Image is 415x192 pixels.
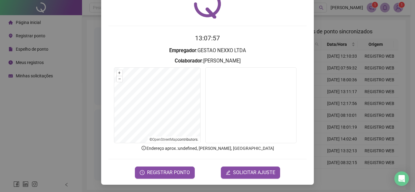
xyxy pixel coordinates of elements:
[108,145,307,152] p: Endereço aprox. : undefined, [PERSON_NAME], [GEOGRAPHIC_DATA]
[233,169,275,176] span: SOLICITAR AJUSTE
[149,137,198,142] li: © contributors.
[117,76,122,82] button: –
[108,57,307,65] h3: : [PERSON_NAME]
[140,170,145,175] span: clock-circle
[226,170,231,175] span: edit
[394,171,409,186] div: Open Intercom Messenger
[108,47,307,55] h3: : GESTAO NEXXO LTDA
[152,137,177,142] a: OpenStreetMap
[195,35,220,42] time: 13:07:57
[175,58,202,64] strong: Colaborador
[117,70,122,76] button: +
[135,167,195,179] button: REGISTRAR PONTO
[141,145,146,151] span: info-circle
[221,167,280,179] button: editSOLICITAR AJUSTE
[169,48,196,53] strong: Empregador
[147,169,190,176] span: REGISTRAR PONTO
